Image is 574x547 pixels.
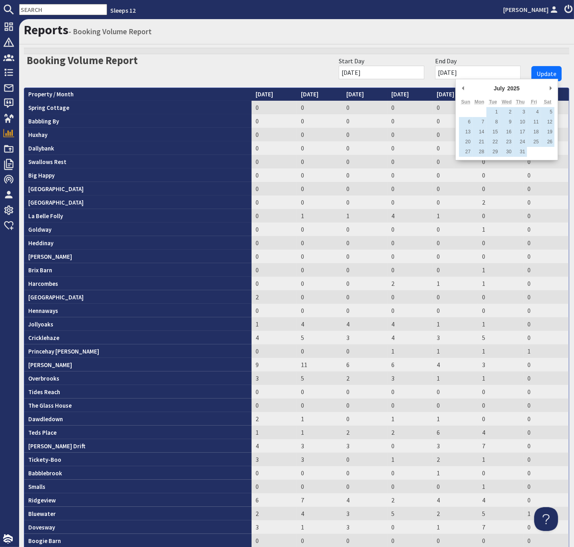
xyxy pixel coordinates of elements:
[433,182,478,195] td: 0
[342,493,388,507] td: 4
[472,127,486,137] button: 14
[28,402,72,409] a: The Glass House
[252,195,297,209] td: 0
[523,263,569,277] td: 0
[388,304,433,317] td: 0
[297,453,342,466] td: 3
[3,534,13,544] img: staytech_i_w-64f4e8e9ee0a9c174fd5317b4b171b261742d2d393467e5bdba4413f4f884c10.svg
[342,399,388,412] td: 0
[478,480,523,493] td: 1
[342,466,388,480] td: 0
[478,155,523,168] td: 0
[28,361,72,369] a: [PERSON_NAME]
[478,195,523,209] td: 2
[523,331,569,344] td: 0
[433,101,478,114] td: 0
[297,263,342,277] td: 0
[433,493,478,507] td: 4
[297,236,342,250] td: 0
[297,344,342,358] td: 0
[433,371,478,385] td: 1
[435,56,457,66] label: End Day
[24,22,68,38] a: Reports
[19,4,107,15] input: SEARCH
[342,317,388,331] td: 4
[433,466,478,480] td: 1
[297,128,342,141] td: 0
[433,263,478,277] td: 0
[252,426,297,439] td: 1
[297,101,342,114] td: 0
[388,263,433,277] td: 0
[252,277,297,290] td: 0
[28,145,54,152] a: Dallybank
[342,209,388,223] td: 1
[388,88,433,101] th: [DATE]
[28,510,56,518] a: Bluewater
[342,223,388,236] td: 0
[342,412,388,426] td: 0
[388,344,433,358] td: 1
[523,453,569,466] td: 0
[252,480,297,493] td: 0
[297,371,342,385] td: 5
[28,185,84,193] a: [GEOGRAPHIC_DATA]
[523,412,569,426] td: 0
[433,412,478,426] td: 1
[388,128,433,141] td: 0
[342,290,388,304] td: 0
[388,412,433,426] td: 1
[342,88,388,101] th: [DATE]
[433,399,478,412] td: 0
[28,199,84,206] a: [GEOGRAPHIC_DATA]
[433,155,478,168] td: 0
[28,537,61,545] a: Boogie Barn
[28,320,53,328] a: Jollyoaks
[388,250,433,263] td: 0
[388,277,433,290] td: 2
[252,317,297,331] td: 1
[252,507,297,520] td: 2
[28,524,55,531] a: Dovesway
[547,82,554,94] button: Next Month
[433,426,478,439] td: 6
[252,168,297,182] td: 0
[342,128,388,141] td: 0
[252,114,297,128] td: 0
[388,399,433,412] td: 0
[388,317,433,331] td: 4
[433,358,478,371] td: 4
[478,358,523,371] td: 3
[388,466,433,480] td: 0
[523,195,569,209] td: 0
[252,101,297,114] td: 0
[342,168,388,182] td: 0
[28,456,61,463] a: Tickety-Boo
[433,128,478,141] td: 0
[28,266,52,274] a: Brix Barn
[297,114,342,128] td: 0
[544,99,552,105] abbr: Saturday
[342,141,388,155] td: 0
[252,263,297,277] td: 0
[541,107,554,117] button: 5
[388,385,433,399] td: 0
[478,399,523,412] td: 0
[342,277,388,290] td: 0
[297,426,342,439] td: 1
[252,250,297,263] td: 0
[297,507,342,520] td: 4
[342,385,388,399] td: 0
[342,439,388,453] td: 3
[478,371,523,385] td: 1
[388,182,433,195] td: 0
[388,439,433,453] td: 0
[433,195,478,209] td: 0
[523,317,569,331] td: 0
[541,127,554,137] button: 19
[388,168,433,182] td: 0
[297,155,342,168] td: 0
[513,107,527,117] button: 3
[388,453,433,466] td: 1
[252,223,297,236] td: 0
